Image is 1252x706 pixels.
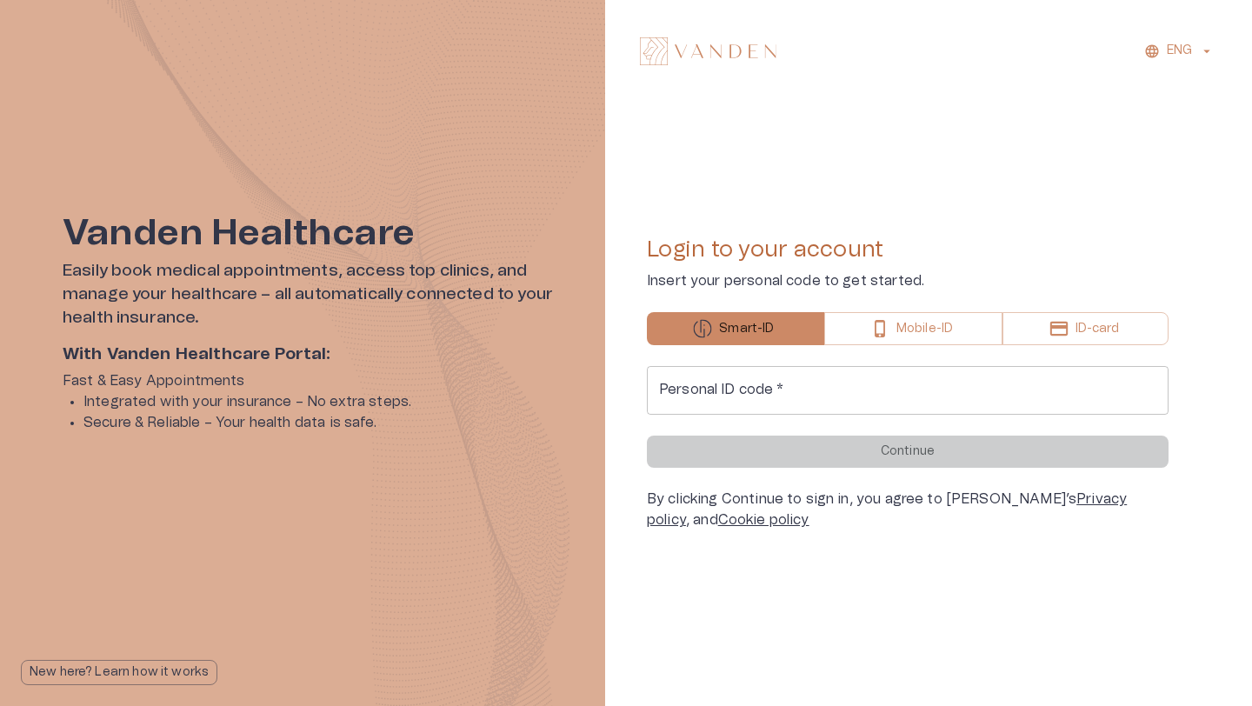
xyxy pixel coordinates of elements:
button: ID-card [1002,312,1169,345]
button: Smart-ID [647,312,824,345]
p: Mobile-ID [896,320,953,338]
p: Smart-ID [719,320,774,338]
img: Vanden logo [640,37,776,65]
p: ID-card [1076,320,1119,338]
p: ENG [1167,42,1192,60]
h4: Login to your account [647,236,1169,263]
button: ENG [1142,38,1217,63]
button: New here? Learn how it works [21,660,217,685]
p: Insert your personal code to get started. [647,270,1169,291]
p: New here? Learn how it works [30,663,209,682]
iframe: Help widget launcher [1116,627,1252,676]
a: Cookie policy [718,513,809,527]
div: By clicking Continue to sign in, you agree to [PERSON_NAME]’s , and [647,489,1169,530]
button: Mobile-ID [824,312,1003,345]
